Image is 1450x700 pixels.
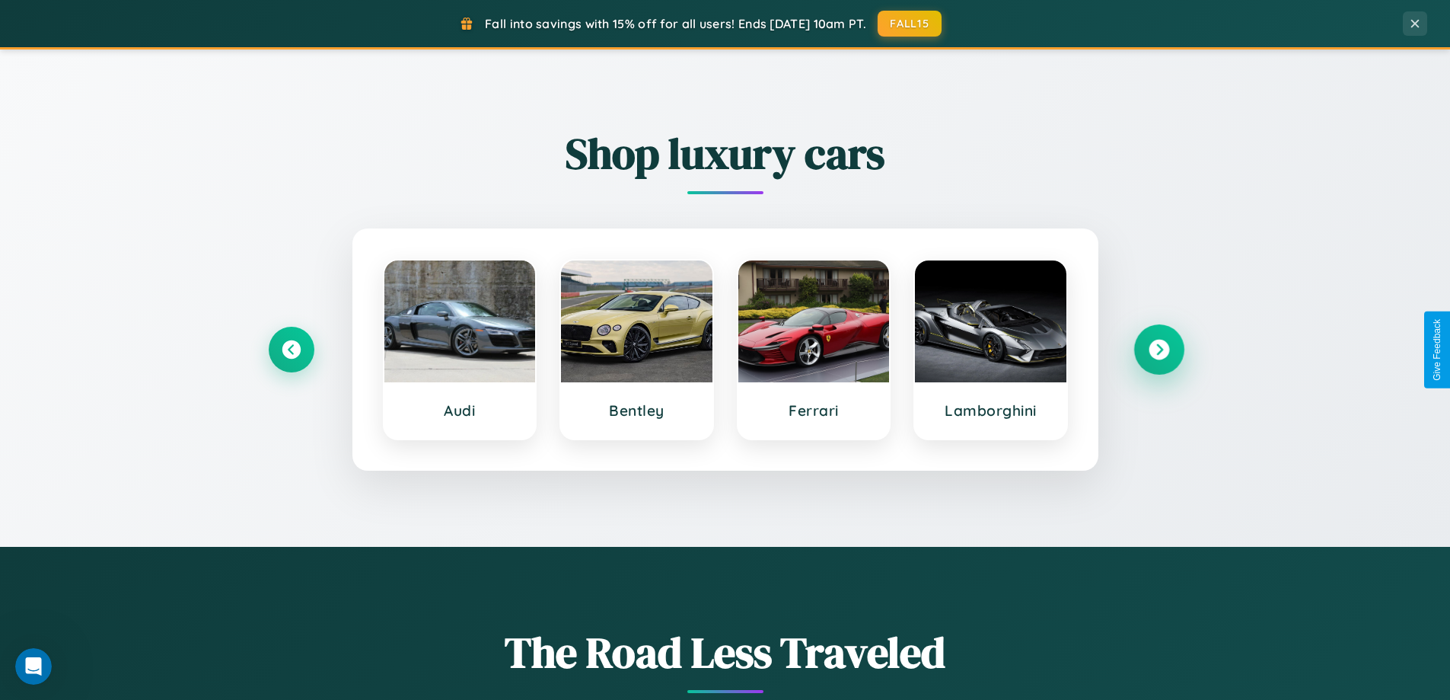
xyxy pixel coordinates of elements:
[269,623,1182,682] h1: The Road Less Traveled
[400,401,521,420] h3: Audi
[878,11,942,37] button: FALL15
[1432,319,1442,381] div: Give Feedback
[576,401,697,420] h3: Bentley
[485,16,866,31] span: Fall into savings with 15% off for all users! Ends [DATE] 10am PT.
[930,401,1051,420] h3: Lamborghini
[269,124,1182,183] h2: Shop luxury cars
[754,401,875,420] h3: Ferrari
[15,648,52,685] iframe: Intercom live chat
